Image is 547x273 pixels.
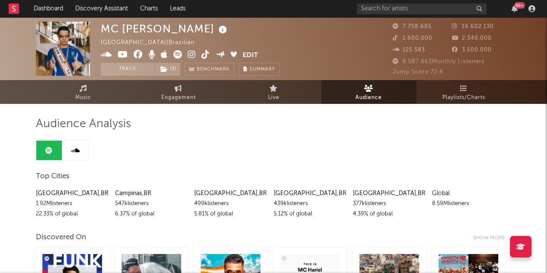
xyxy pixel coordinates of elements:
[36,199,109,209] div: 1.92M listeners
[194,209,267,219] div: 5.81 % of global
[357,3,486,14] input: Search for artists
[36,80,131,104] a: Music
[36,171,70,182] span: Top Cities
[161,93,196,103] span: Engagement
[393,24,432,29] span: 7.758.685
[101,63,155,76] button: Track
[452,24,494,29] span: 16.602.130
[473,233,512,243] div: Show more
[393,59,485,64] span: 8.587.863 Monthly Listeners
[131,80,226,104] a: Engagement
[353,209,425,219] div: 4.39 % of global
[101,38,205,48] div: [GEOGRAPHIC_DATA] | Brazilian
[393,35,432,41] span: 1.600.000
[197,64,230,75] span: Benchmark
[514,2,525,9] div: 99 +
[432,188,505,199] div: Global
[226,80,321,104] a: Live
[75,93,91,103] span: Music
[512,5,518,12] button: 99+
[452,35,492,41] span: 2.340.000
[185,63,234,76] a: Benchmark
[155,63,181,76] span: ( 3 )
[442,93,485,103] span: Playlists/Charts
[321,80,416,104] a: Audience
[355,93,382,103] span: Audience
[250,67,275,72] span: Summary
[36,232,86,243] div: Discovered On
[239,63,280,76] button: Summary
[273,199,346,209] div: 439k listeners
[194,199,267,209] div: 499k listeners
[416,80,512,104] a: Playlists/Charts
[243,50,258,61] button: Edit
[393,69,443,75] span: Jump Score: 72.4
[115,199,188,209] div: 547k listeners
[36,188,109,199] div: [GEOGRAPHIC_DATA] , BR
[194,188,267,199] div: [GEOGRAPHIC_DATA] , BR
[155,63,180,76] button: (3)
[36,209,109,219] div: 22.33 % of global
[101,22,229,36] div: MC [PERSON_NAME]
[115,188,188,199] div: Campinas , BR
[393,47,425,53] span: 125.583
[353,199,425,209] div: 377k listeners
[432,199,505,209] div: 8.59M listeners
[268,93,279,103] span: Live
[353,188,425,199] div: [GEOGRAPHIC_DATA] , BR
[273,188,346,199] div: [GEOGRAPHIC_DATA] , BR
[273,209,346,219] div: 5.12 % of global
[452,47,492,53] span: 3.500.000
[115,209,188,219] div: 6.37 % of global
[36,119,131,129] span: Audience Analysis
